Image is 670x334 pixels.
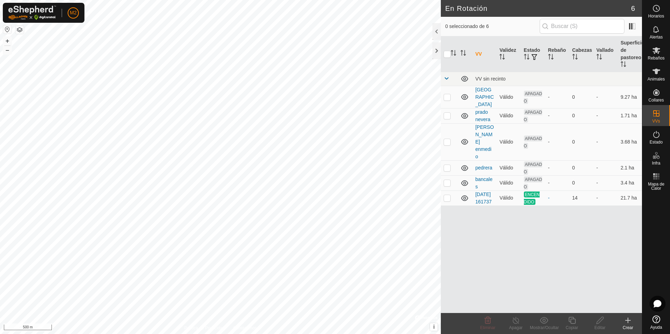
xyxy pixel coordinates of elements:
[499,55,505,61] p-sorticon: Activar para ordenar
[3,46,12,54] button: –
[70,9,76,16] span: M2
[631,3,635,14] span: 6
[530,325,558,331] div: Mostrar/Ocultar
[3,37,12,45] button: +
[3,25,12,34] button: Restablecer Mapa
[548,55,554,61] p-sorticon: Activar para ordenar
[524,91,542,104] span: APAGADO
[652,119,660,123] span: VVs
[572,55,578,61] p-sorticon: Activar para ordenar
[475,109,490,122] a: prado nevera
[8,6,56,20] img: Logo Gallagher
[524,135,542,149] span: APAGADO
[497,36,521,72] th: Validez
[569,175,594,190] td: 0
[618,36,642,72] th: Superficie de pastoreo
[650,35,663,39] span: Alertas
[475,192,492,204] a: [DATE] 161737
[618,108,642,123] td: 1.71 ha
[569,123,594,160] td: 0
[596,55,602,61] p-sorticon: Activar para ordenar
[594,175,618,190] td: -
[497,190,521,206] td: Válido
[594,123,618,160] td: -
[569,36,594,72] th: Cabezas
[548,179,567,187] div: -
[233,325,257,331] a: Contáctenos
[548,138,567,146] div: -
[618,86,642,108] td: 9.27 ha
[586,325,614,331] div: Editar
[524,192,540,205] span: ENCENDIDO
[524,109,542,123] span: APAGADO
[618,190,642,206] td: 21.7 ha
[524,176,542,190] span: APAGADO
[475,76,639,82] div: VV sin recinto
[614,325,642,331] div: Crear
[650,325,662,329] span: Ayuda
[594,190,618,206] td: -
[548,93,567,101] div: -
[497,108,521,123] td: Válido
[618,160,642,175] td: 2.1 ha
[648,98,664,102] span: Collares
[548,112,567,119] div: -
[648,56,664,60] span: Rebaños
[460,51,466,57] p-sorticon: Activar para ordenar
[497,86,521,108] td: Válido
[644,182,668,190] span: Mapa de Calor
[548,194,567,202] div: -
[497,160,521,175] td: Válido
[445,23,539,30] span: 0 seleccionado de 6
[569,86,594,108] td: 0
[618,123,642,160] td: 3.68 ha
[569,108,594,123] td: 0
[540,19,624,34] input: Buscar (S)
[569,160,594,175] td: 0
[594,86,618,108] td: -
[451,51,456,57] p-sorticon: Activar para ordenar
[558,325,586,331] div: Copiar
[548,164,567,172] div: -
[594,108,618,123] td: -
[594,36,618,72] th: Vallado
[445,4,631,13] h2: En Rotación
[184,325,225,331] a: Política de Privacidad
[480,325,495,330] span: Eliminar
[475,165,492,171] a: pedrera
[521,36,545,72] th: Estado
[430,323,438,331] button: i
[642,313,670,332] a: Ayuda
[594,160,618,175] td: -
[475,124,494,159] a: [PERSON_NAME] enmedio
[648,77,665,81] span: Animales
[545,36,569,72] th: Rebaño
[475,176,492,189] a: bancales
[433,324,435,330] span: i
[524,55,529,61] p-sorticon: Activar para ordenar
[15,26,24,34] button: Capas del Mapa
[497,123,521,160] td: Válido
[472,36,497,72] th: VV
[524,161,542,175] span: APAGADO
[621,62,626,68] p-sorticon: Activar para ordenar
[497,175,521,190] td: Válido
[502,325,530,331] div: Apagar
[650,140,663,144] span: Estado
[618,175,642,190] td: 3.4 ha
[475,87,494,107] a: [GEOGRAPHIC_DATA]
[652,161,660,165] span: Infra
[648,14,664,18] span: Horarios
[569,190,594,206] td: 14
